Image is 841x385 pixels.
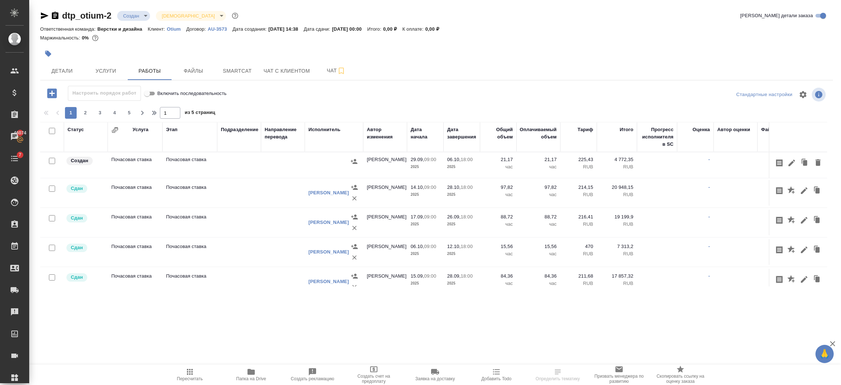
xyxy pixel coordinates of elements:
[40,11,49,20] button: Скопировать ссылку для ЯМессенджера
[810,213,824,227] button: Клонировать
[564,163,593,171] p: RUB
[94,107,106,119] button: 3
[349,252,360,263] button: Удалить
[824,213,837,227] button: Удалить
[402,26,425,32] p: К оплате:
[123,107,135,119] button: 5
[383,26,402,32] p: 0,00 ₽
[349,241,360,252] button: Назначить
[794,86,812,103] span: Настроить таблицу
[824,272,837,286] button: Удалить
[600,272,633,280] p: 17 857,32
[740,12,813,19] span: [PERSON_NAME] детали заказа
[600,250,633,258] p: RUB
[71,244,83,251] p: Сдан
[411,184,424,190] p: 14.10,
[824,156,837,170] button: Заменить
[166,213,214,221] p: Почасовая ставка
[167,26,186,32] a: Оtium
[708,214,710,220] a: -
[447,244,461,249] p: 12.10,
[600,191,633,198] p: RUB
[564,250,593,258] p: RUB
[818,346,831,362] span: 🙏
[363,239,407,265] td: [PERSON_NAME]
[40,35,82,41] p: Маржинальность:
[265,126,301,141] div: Направление перевода
[108,239,162,265] td: Почасовая ставка
[411,244,424,249] p: 06.10,
[798,272,810,286] button: Редактировать
[308,279,349,284] a: [PERSON_NAME]
[520,250,557,258] p: час
[717,126,750,133] div: Автор оценки
[411,191,440,198] p: 2025
[564,156,593,163] p: 225,43
[708,184,710,190] a: -
[484,243,513,250] p: 15,56
[108,269,162,294] td: Почасовая ставка
[66,272,104,282] div: Менеджер проверил работу исполнителя, передает ее на следующий этап
[461,244,473,249] p: 18:00
[424,157,436,162] p: 09:00
[71,185,83,192] p: Сдан
[208,26,233,32] p: AU-3573
[812,88,827,102] span: Посмотреть информацию
[109,109,120,117] span: 4
[424,214,436,220] p: 09:00
[367,26,383,32] p: Итого:
[66,156,104,166] div: Заказ еще не согласован с клиентом, искать исполнителей рано
[424,184,436,190] p: 09:00
[798,213,810,227] button: Редактировать
[484,163,513,171] p: час
[319,66,354,75] span: Чат
[786,243,798,257] button: Добавить оценку
[600,163,633,171] p: RUB
[349,193,360,204] button: Удалить
[109,107,120,119] button: 4
[600,213,633,221] p: 19 199,9
[45,66,80,76] span: Детали
[9,129,31,137] span: 46074
[425,26,445,32] p: 0,00 ₽
[108,180,162,206] td: Почасовая ставка
[148,26,167,32] p: Клиент:
[71,157,88,164] p: Создан
[40,26,97,32] p: Ответственная команда:
[268,26,304,32] p: [DATE] 14:38
[564,272,593,280] p: 211,68
[484,184,513,191] p: 97,82
[88,66,123,76] span: Услуги
[160,13,217,19] button: [DEMOGRAPHIC_DATA]
[166,184,214,191] p: Почасовая ставка
[520,280,557,287] p: час
[66,213,104,223] div: Менеджер проверил работу исполнителя, передает ее на следующий этап
[786,213,798,227] button: Добавить оценку
[461,157,473,162] p: 18:00
[349,211,360,222] button: Назначить
[411,273,424,279] p: 15.09,
[786,184,798,198] button: Добавить оценку
[484,221,513,228] p: час
[91,33,100,43] button: 1713026.34 RUB;
[815,345,834,363] button: 🙏
[308,190,349,195] a: [PERSON_NAME]
[185,108,215,119] span: из 5 страниц
[564,213,593,221] p: 216,41
[447,163,476,171] p: 2025
[2,149,27,168] a: 7
[520,213,557,221] p: 88,72
[564,280,593,287] p: RUB
[520,126,557,141] div: Оплачиваемый объем
[798,243,810,257] button: Редактировать
[411,250,440,258] p: 2025
[230,11,240,20] button: Доп статусы указывают на важность/срочность заказа
[304,26,332,32] p: Дата сдачи:
[786,156,798,170] button: Редактировать
[411,157,424,162] p: 29.09,
[520,184,557,191] p: 97,82
[520,191,557,198] p: час
[484,272,513,280] p: 84,36
[363,269,407,294] td: [PERSON_NAME]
